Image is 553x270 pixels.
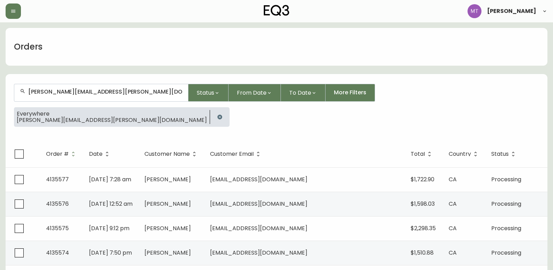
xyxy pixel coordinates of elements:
[89,175,131,183] span: [DATE] 7:28 am
[197,88,214,97] span: Status
[144,152,190,156] span: Customer Name
[14,41,43,53] h1: Orders
[334,89,366,96] span: More Filters
[449,249,457,257] span: CA
[144,249,191,257] span: [PERSON_NAME]
[17,117,207,123] span: [PERSON_NAME][EMAIL_ADDRESS][PERSON_NAME][DOMAIN_NAME]
[326,84,375,102] button: More Filters
[491,151,518,157] span: Status
[491,152,509,156] span: Status
[46,175,69,183] span: 4135577
[449,152,471,156] span: Country
[264,5,290,16] img: logo
[89,249,132,257] span: [DATE] 7:50 pm
[229,84,281,102] button: From Date
[89,224,129,232] span: [DATE] 9:12 pm
[281,84,326,102] button: To Date
[46,224,69,232] span: 4135575
[487,8,536,14] span: [PERSON_NAME]
[237,88,267,97] span: From Date
[411,151,434,157] span: Total
[210,224,307,232] span: [EMAIL_ADDRESS][DOMAIN_NAME]
[28,88,182,95] input: Search
[289,88,311,97] span: To Date
[144,224,191,232] span: [PERSON_NAME]
[46,249,69,257] span: 4135574
[210,151,263,157] span: Customer Email
[89,152,103,156] span: Date
[46,200,69,208] span: 4135576
[144,200,191,208] span: [PERSON_NAME]
[411,200,435,208] span: $1,598.03
[449,224,457,232] span: CA
[210,200,307,208] span: [EMAIL_ADDRESS][DOMAIN_NAME]
[491,175,521,183] span: Processing
[210,152,254,156] span: Customer Email
[411,175,434,183] span: $1,722.90
[449,151,480,157] span: Country
[46,152,69,156] span: Order #
[411,152,425,156] span: Total
[188,84,229,102] button: Status
[89,151,112,157] span: Date
[491,200,521,208] span: Processing
[411,224,436,232] span: $2,298.35
[144,175,191,183] span: [PERSON_NAME]
[210,175,307,183] span: [EMAIL_ADDRESS][DOMAIN_NAME]
[210,249,307,257] span: [EMAIL_ADDRESS][DOMAIN_NAME]
[491,249,521,257] span: Processing
[491,224,521,232] span: Processing
[144,151,199,157] span: Customer Name
[46,151,78,157] span: Order #
[468,4,481,18] img: 397d82b7ede99da91c28605cdd79fceb
[449,175,457,183] span: CA
[89,200,133,208] span: [DATE] 12:52 am
[17,111,207,117] span: Everywhere
[449,200,457,208] span: CA
[411,249,434,257] span: $1,510.88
